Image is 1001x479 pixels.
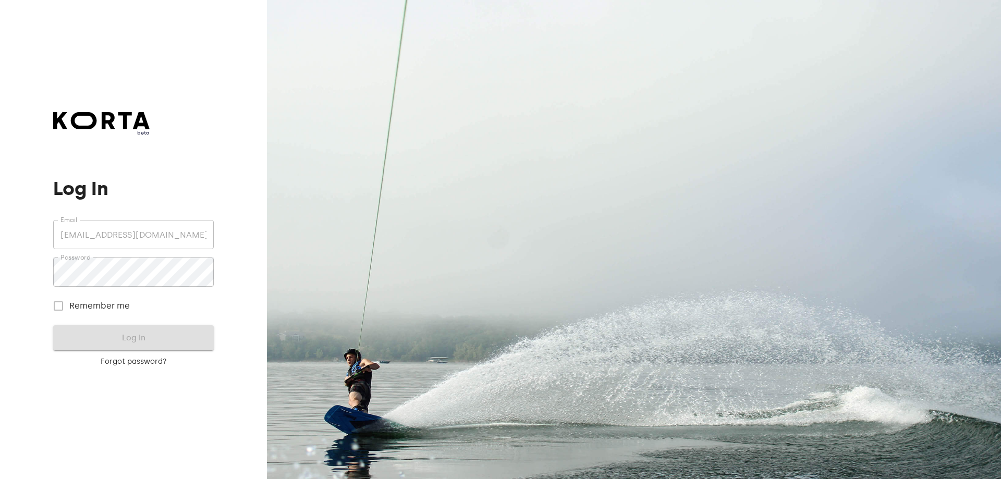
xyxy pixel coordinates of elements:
[53,357,213,367] a: Forgot password?
[53,112,150,137] a: beta
[69,300,130,312] span: Remember me
[53,112,150,129] img: Korta
[53,129,150,137] span: beta
[53,178,213,199] h1: Log In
